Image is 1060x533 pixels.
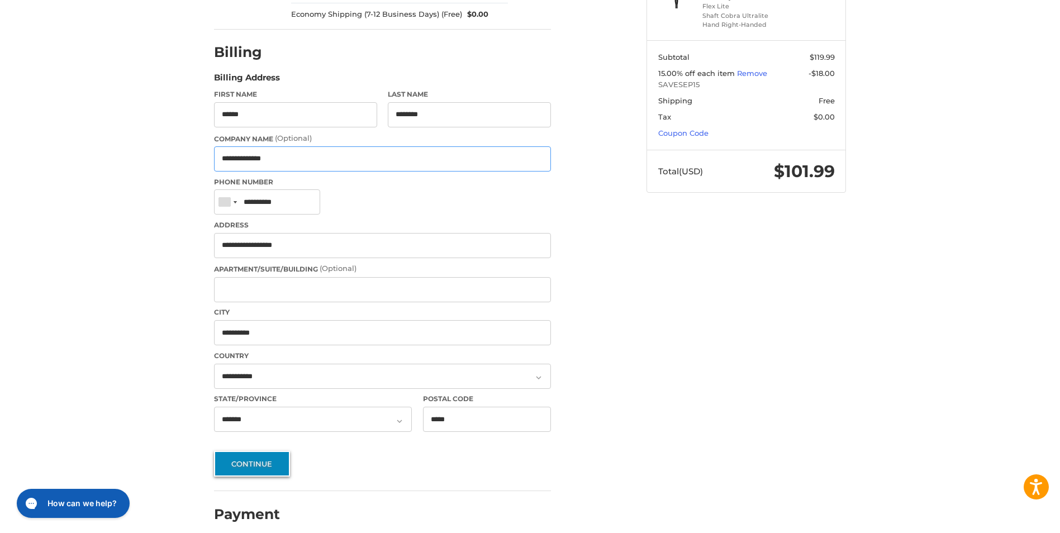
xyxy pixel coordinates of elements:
span: Shipping [658,96,692,105]
label: Last Name [388,89,551,99]
label: Postal Code [423,394,552,404]
span: $0.00 [814,112,835,121]
label: Country [214,351,551,361]
span: $101.99 [774,161,835,182]
h2: Billing [214,44,279,61]
label: Phone Number [214,177,551,187]
li: Shaft Cobra Ultralite [702,11,788,21]
a: Coupon Code [658,129,709,137]
span: Subtotal [658,53,690,61]
a: Remove [737,69,767,78]
span: -$18.00 [809,69,835,78]
iframe: Gorgias live chat messenger [11,485,133,522]
label: Apartment/Suite/Building [214,263,551,274]
label: State/Province [214,394,412,404]
span: Economy Shipping (7-12 Business Days) (Free) [291,9,462,20]
span: Total (USD) [658,166,703,177]
label: City [214,307,551,317]
span: Tax [658,112,671,121]
button: Continue [214,451,290,477]
small: (Optional) [275,134,312,142]
legend: Billing Address [214,72,280,89]
span: $119.99 [810,53,835,61]
label: Company Name [214,133,551,144]
small: (Optional) [320,264,356,273]
label: Address [214,220,551,230]
span: Free [819,96,835,105]
span: 15.00% off each item [658,69,737,78]
iframe: Google Customer Reviews [968,503,1060,533]
label: First Name [214,89,377,99]
span: SAVESEP15 [658,79,835,91]
span: $0.00 [462,9,489,20]
li: Hand Right-Handed [702,20,788,30]
h2: Payment [214,506,280,523]
li: Flex Lite [702,2,788,11]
